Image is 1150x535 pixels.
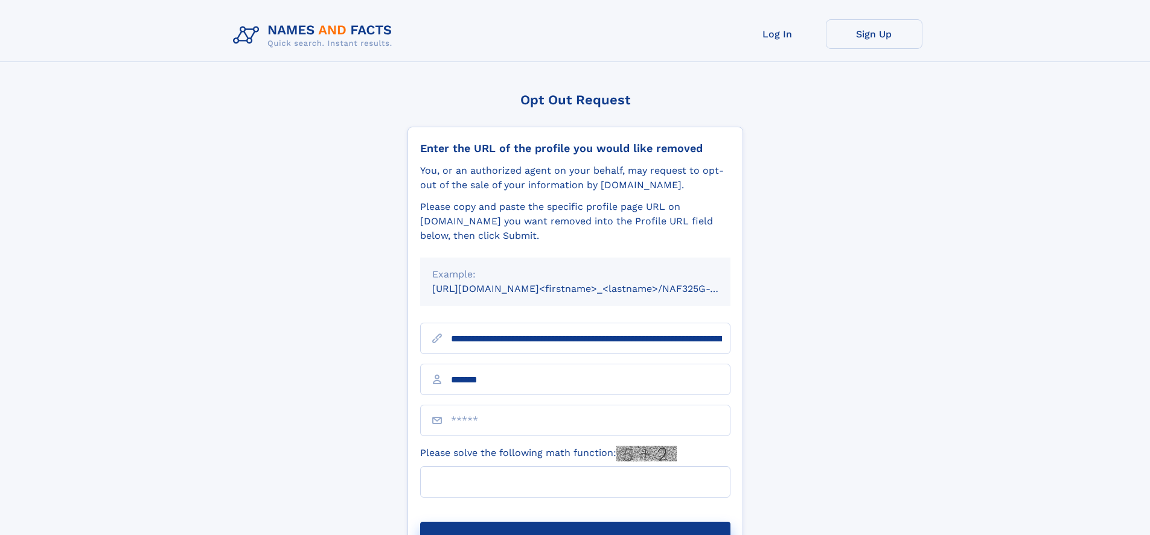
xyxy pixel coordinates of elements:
div: Enter the URL of the profile you would like removed [420,142,730,155]
small: [URL][DOMAIN_NAME]<firstname>_<lastname>/NAF325G-xxxxxxxx [432,283,753,294]
label: Please solve the following math function: [420,446,677,461]
div: Example: [432,267,718,282]
a: Sign Up [826,19,922,49]
div: Opt Out Request [407,92,743,107]
div: Please copy and paste the specific profile page URL on [DOMAIN_NAME] you want removed into the Pr... [420,200,730,243]
a: Log In [729,19,826,49]
img: Logo Names and Facts [228,19,402,52]
div: You, or an authorized agent on your behalf, may request to opt-out of the sale of your informatio... [420,163,730,192]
